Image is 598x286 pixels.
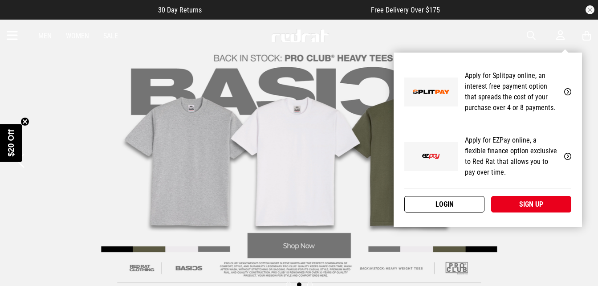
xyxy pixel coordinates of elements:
a: Apply for EZPay online, a flexible finance option exclusive to Red Rat that allows you to pay ove... [404,124,571,189]
span: Free Delivery Over $175 [371,6,440,14]
a: Sale [103,32,118,40]
a: Login [404,196,484,212]
a: Women [66,32,89,40]
a: Sign up [491,196,571,212]
img: Redrat logo [271,29,330,42]
span: $20 Off [7,129,16,156]
p: Apply for EZPay online, a flexible finance option exclusive to Red Rat that allows you to pay ove... [465,135,557,178]
button: Close teaser [20,117,29,126]
iframe: Customer reviews powered by Trustpilot [220,5,353,14]
p: Apply for Splitpay online, an interest free payment option that spreads the cost of your purchase... [465,70,557,113]
a: Men [38,32,52,40]
a: Apply for Splitpay online, an interest free payment option that spreads the cost of your purchase... [404,60,571,124]
span: 30 Day Returns [158,6,202,14]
